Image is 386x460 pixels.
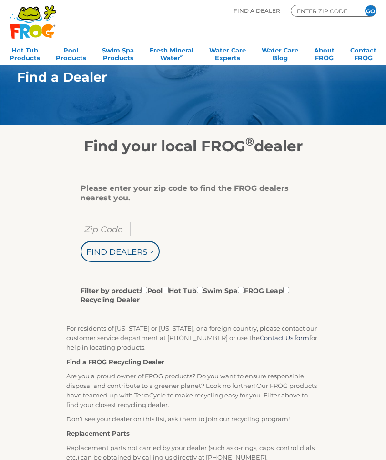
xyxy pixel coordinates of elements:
input: Zip Code Form [296,7,353,15]
input: Filter by product:PoolHot TubSwim SpaFROG LeapRecycling Dealer [283,287,289,293]
a: ContactFROG [350,43,376,63]
a: Contact Us form [260,334,309,342]
div: Please enter your zip code to find the FROG dealers nearest you. [81,184,298,203]
a: Water CareBlog [262,43,298,63]
a: Water CareExperts [209,43,246,63]
strong: Find a FROG Recycling Dealer [66,358,164,366]
p: Find A Dealer [234,5,280,17]
h1: Find a Dealer [17,70,345,84]
h2: Find your local FROG dealer [3,137,383,155]
p: For residents of [US_STATE] or [US_STATE], or a foreign country, please contact our customer serv... [66,324,320,352]
p: Don’t see your dealer on this list, ask them to join our recycling program! [66,414,320,424]
input: Filter by product:PoolHot TubSwim SpaFROG LeapRecycling Dealer [141,287,147,293]
a: Swim SpaProducts [102,43,134,63]
a: Fresh MineralWater∞ [150,43,193,63]
input: GO [365,5,376,16]
a: Hot TubProducts [10,43,40,63]
sup: ® [245,135,254,148]
strong: Replacement Parts [66,429,130,437]
sup: ∞ [180,53,183,59]
a: AboutFROG [314,43,335,63]
input: Find Dealers > [81,241,160,262]
input: Filter by product:PoolHot TubSwim SpaFROG LeapRecycling Dealer [238,287,244,293]
input: Filter by product:PoolHot TubSwim SpaFROG LeapRecycling Dealer [197,287,203,293]
a: PoolProducts [56,43,86,63]
p: Are you a proud owner of FROG products? Do you want to ensure responsible disposal and contribute... [66,371,320,409]
input: Filter by product:PoolHot TubSwim SpaFROG LeapRecycling Dealer [163,287,169,293]
label: Filter by product: Pool Hot Tub Swim Spa FROG Leap Recycling Dealer [81,285,298,304]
